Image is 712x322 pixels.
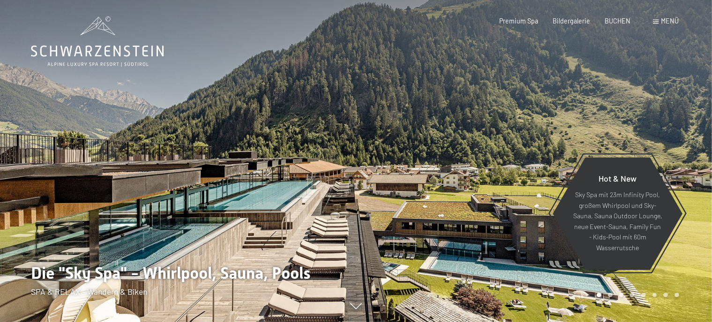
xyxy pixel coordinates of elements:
p: Sky Spa mit 23m Infinity Pool, großem Whirlpool und Sky-Sauna, Sauna Outdoor Lounge, neue Event-S... [573,190,662,253]
div: Carousel Page 8 [675,293,679,298]
div: Carousel Page 6 [652,293,657,298]
span: Hot & New [599,173,637,184]
div: Carousel Page 2 [608,293,613,298]
a: Hot & New Sky Spa mit 23m Infinity Pool, großem Whirlpool und Sky-Sauna, Sauna Outdoor Lounge, ne... [552,157,683,270]
span: Menü [661,17,679,25]
div: Carousel Page 1 (Current Slide) [597,293,601,298]
a: BUCHEN [605,17,630,25]
div: Carousel Pagination [593,293,679,298]
div: Carousel Page 7 [663,293,668,298]
a: Bildergalerie [553,17,590,25]
div: Carousel Page 5 [641,293,646,298]
div: Carousel Page 3 [619,293,624,298]
a: Premium Spa [499,17,538,25]
div: Carousel Page 4 [630,293,635,298]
